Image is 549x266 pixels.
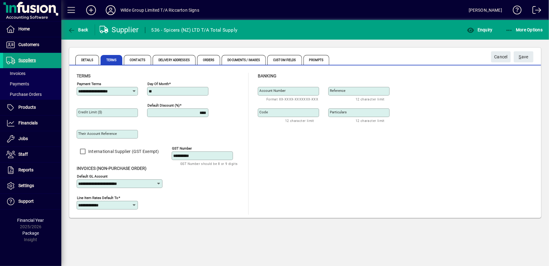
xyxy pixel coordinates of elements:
a: Support [3,194,61,209]
span: Support [18,199,34,204]
span: Cancel [494,52,508,62]
a: Home [3,22,61,37]
span: Customers [18,42,39,47]
span: Documents / Images [222,55,266,65]
a: Payments [3,79,61,89]
mat-label: Code [259,110,268,114]
a: Invoices [3,68,61,79]
span: Orders [197,55,220,65]
button: Add [81,5,101,16]
span: Contacts [124,55,151,65]
button: Back [66,24,90,35]
span: Enquiry [467,27,492,32]
span: Package [22,231,39,236]
div: [PERSON_NAME] [469,5,502,15]
a: Settings [3,178,61,194]
span: Financials [18,120,38,125]
button: More Options [504,24,544,35]
span: Invoices (non-purchase order) [77,166,147,171]
span: Terms [101,55,123,65]
a: Knowledge Base [508,1,522,21]
div: 536 - Spicers (NZ) LTD T/A Total Supply [151,25,238,35]
mat-label: Credit Limit ($) [78,110,102,114]
span: Banking [258,73,276,78]
span: Home [18,26,30,31]
span: Reports [18,167,33,172]
a: Staff [3,147,61,162]
span: Jobs [18,136,28,141]
span: Back [68,27,88,32]
mat-label: Their Account Reference [78,131,117,136]
button: Save [514,51,533,62]
app-page-header-button: Back [61,24,95,35]
a: Customers [3,37,61,53]
mat-label: Line Item Rates Default To [77,196,118,200]
label: International Supplier (GST Exempt) [87,148,159,155]
span: ave [519,52,528,62]
span: Staff [18,152,28,157]
a: Products [3,100,61,115]
span: Prompts [303,55,330,65]
mat-hint: 12 character limit [285,117,314,124]
a: Financials [3,115,61,131]
a: Logout [528,1,541,21]
span: S [519,54,521,59]
a: Reports [3,162,61,178]
div: Supplier [100,25,139,35]
span: Products [18,105,36,110]
mat-hint: Format XX-XXXX-XXXXXXX-XXX [266,96,318,103]
mat-label: Payment Terms [77,82,101,86]
span: Purchase Orders [6,92,42,97]
span: Suppliers [18,58,36,63]
span: Details [75,55,99,65]
mat-hint: GST Number should be 8 or 9 digits [180,160,238,167]
div: Wilde Group Limited T/A Riccarton Signs [120,5,199,15]
span: Financial Year [17,218,44,223]
a: Purchase Orders [3,89,61,100]
mat-label: Account number [259,88,286,93]
mat-label: Day of month [147,82,169,86]
span: Delivery Addresses [153,55,196,65]
mat-label: GST Number [172,146,192,151]
button: Cancel [491,51,511,62]
mat-hint: 12 character limit [356,96,385,103]
mat-label: Default GL Account [77,174,108,178]
mat-label: Default Discount (%) [147,103,180,108]
span: More Options [505,27,543,32]
span: Payments [6,81,29,86]
mat-label: Reference [330,88,345,93]
a: Jobs [3,131,61,147]
mat-hint: 12 character limit [356,117,385,124]
mat-label: Particulars [330,110,347,114]
span: Custom Fields [267,55,302,65]
span: Settings [18,183,34,188]
button: Enquiry [465,24,494,35]
button: Profile [101,5,120,16]
span: Terms [77,73,90,78]
span: Invoices [6,71,25,76]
